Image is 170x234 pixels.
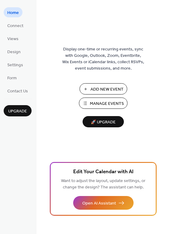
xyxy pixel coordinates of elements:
[90,86,124,93] span: Add New Event
[4,33,22,43] a: Views
[80,83,127,95] button: Add New Event
[4,46,24,57] a: Design
[4,20,27,30] a: Connect
[86,118,120,126] span: 🚀 Upgrade
[7,10,19,16] span: Home
[4,86,32,96] a: Contact Us
[7,49,21,55] span: Design
[4,73,20,83] a: Form
[61,177,145,191] span: Want to adjust the layout, update settings, or change the design? The assistant can help.
[7,36,19,42] span: Views
[90,101,124,107] span: Manage Events
[7,75,17,81] span: Form
[4,7,22,17] a: Home
[7,62,23,68] span: Settings
[73,168,134,176] span: Edit Your Calendar with AI
[4,105,32,116] button: Upgrade
[62,46,144,72] span: Display one-time or recurring events, sync with Google, Outlook, Zoom, Eventbrite, Wix Events or ...
[4,60,27,70] a: Settings
[73,196,134,210] button: Open AI Assistant
[8,108,27,115] span: Upgrade
[79,98,127,109] button: Manage Events
[7,88,28,95] span: Contact Us
[82,200,116,207] span: Open AI Assistant
[7,23,23,29] span: Connect
[83,116,124,127] button: 🚀 Upgrade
